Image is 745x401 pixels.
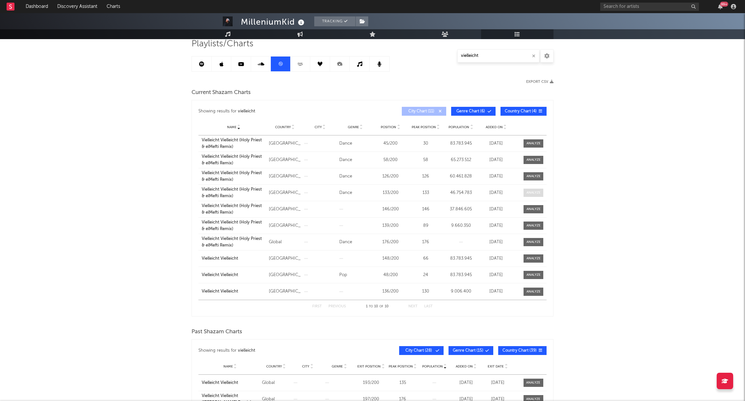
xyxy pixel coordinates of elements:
[269,223,301,229] div: [GEOGRAPHIC_DATA]
[422,365,443,368] span: Population
[410,206,442,213] div: 146
[374,239,406,246] div: 176 / 200
[374,288,406,295] div: 136 / 200
[369,305,373,308] span: to
[410,272,442,278] div: 24
[374,255,406,262] div: 148 / 200
[202,219,266,232] a: Vielleicht Vielleicht (Holy Priest & elMefti Remix)
[379,305,383,308] span: of
[339,157,371,163] div: Dance
[410,223,442,229] div: 89
[202,236,266,248] div: Vielleicht Vielleicht (Holy Priest & elMefti Remix)
[275,125,291,129] span: Country
[389,380,417,386] div: 135
[456,365,473,368] span: Added On
[359,303,395,311] div: 1 10 10
[480,255,512,262] div: [DATE]
[269,288,301,295] div: [GEOGRAPHIC_DATA]
[445,272,477,278] div: 83.783.945
[339,140,371,147] div: Dance
[486,125,503,129] span: Added On
[339,272,371,278] div: Pop
[202,272,266,278] a: Vielleicht Vielleicht
[374,223,406,229] div: 139 / 200
[449,346,493,355] button: Genre Chart(15)
[374,272,406,278] div: 48 / 200
[202,203,266,216] a: Vielleicht Vielleicht (Holy Priest & elMefti Remix)
[453,349,483,353] span: Genre Chart ( 15 )
[381,125,396,129] span: Position
[374,173,406,180] div: 126 / 200
[445,288,477,295] div: 9.006.400
[502,349,537,353] span: Country Chart ( 39 )
[389,365,413,368] span: Peak Position
[198,107,372,116] div: Showing results for
[445,190,477,196] div: 46.754.783
[445,140,477,147] div: 83.783.945
[374,157,406,163] div: 58 / 200
[332,365,343,368] span: Genre
[374,140,406,147] div: 45 / 200
[445,173,477,180] div: 60.461.828
[202,255,266,262] a: Vielleicht Vielleicht
[202,137,266,150] a: Vielleicht Vielleicht (Holy Priest & elMefti Remix)
[348,125,359,129] span: Genre
[357,380,385,386] div: 193 / 200
[412,125,436,129] span: Peak Position
[480,190,512,196] div: [DATE]
[238,347,255,355] div: vielleicht
[488,365,504,368] span: Exit Date
[192,328,242,336] span: Past Shazam Charts
[269,190,301,196] div: [GEOGRAPHIC_DATA]
[269,255,301,262] div: [GEOGRAPHIC_DATA]
[480,288,512,295] div: [DATE]
[374,206,406,213] div: 146 / 200
[192,40,253,48] span: Playlists/Charts
[526,80,553,84] button: Export CSV
[480,206,512,213] div: [DATE]
[227,125,237,129] span: Name
[223,365,233,368] span: Name
[498,346,547,355] button: Country Chart(39)
[410,239,442,246] div: 176
[339,190,371,196] div: Dance
[403,349,434,353] span: City Chart ( 28 )
[269,206,301,213] div: [GEOGRAPHIC_DATA]
[269,140,301,147] div: [GEOGRAPHIC_DATA]
[202,153,266,166] a: Vielleicht Vielleicht (Holy Priest & elMefti Remix)
[339,239,371,246] div: Dance
[202,170,266,183] div: Vielleicht Vielleicht (Holy Priest & elMefti Remix)
[266,365,282,368] span: Country
[445,255,477,262] div: 83.783.945
[339,173,371,180] div: Dance
[192,89,251,97] span: Current Shazam Charts
[315,125,322,129] span: City
[202,186,266,199] a: Vielleicht Vielleicht (Holy Priest & elMefti Remix)
[241,16,306,27] div: MilleniumKid
[505,109,537,113] span: Country Chart ( 4 )
[410,255,442,262] div: 66
[357,365,381,368] span: Exit Position
[410,288,442,295] div: 130
[480,157,512,163] div: [DATE]
[374,190,406,196] div: 133 / 200
[269,272,301,278] div: [GEOGRAPHIC_DATA]
[269,239,301,246] div: Global
[480,173,512,180] div: [DATE]
[314,16,355,26] button: Tracking
[484,380,512,386] div: [DATE]
[238,107,255,115] div: vielleicht
[202,288,266,295] a: Vielleicht Vielleicht
[269,173,301,180] div: [GEOGRAPHIC_DATA]
[718,4,723,9] button: 99+
[312,305,322,308] button: First
[202,380,259,386] a: Vielleicht Vielleicht
[501,107,547,116] button: Country Chart(4)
